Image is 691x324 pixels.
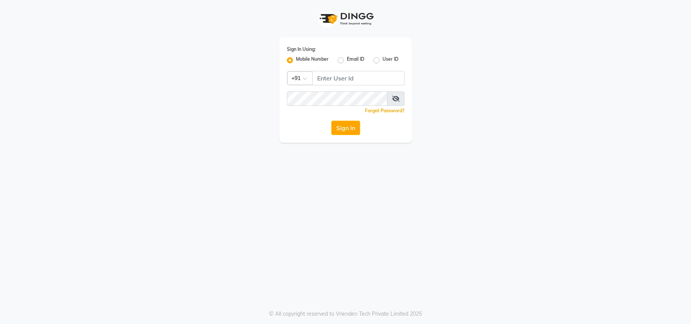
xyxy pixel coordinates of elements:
[315,8,376,30] img: logo1.svg
[347,56,364,65] label: Email ID
[287,46,316,53] label: Sign In Using:
[365,108,405,113] a: Forgot Password?
[296,56,329,65] label: Mobile Number
[382,56,398,65] label: User ID
[312,71,405,85] input: Username
[331,121,360,135] button: Sign In
[287,91,387,106] input: Username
